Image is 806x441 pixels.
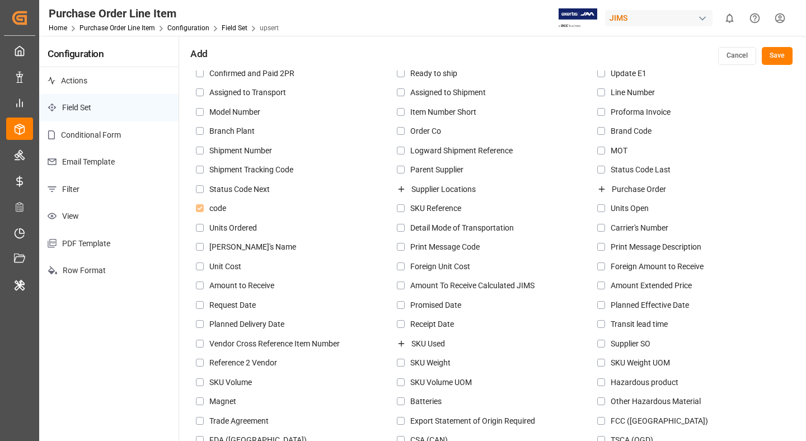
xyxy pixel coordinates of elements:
[611,395,701,409] p: Other Hazardous Material
[209,317,284,331] p: Planned Delivery Date
[209,260,241,274] p: Unit Cost
[411,337,445,351] p: SKU Used
[39,94,179,121] p: Field Set
[209,240,296,254] p: [PERSON_NAME]'s Name
[209,124,255,138] p: Branch Plant
[410,86,486,100] p: Assigned to Shipment
[39,36,179,67] h4: Configuration
[717,6,742,31] button: show 0 new notifications
[410,144,513,158] p: Logward Shipment Reference
[611,105,671,119] p: Proforma Invoice
[410,395,442,409] p: Batteries
[612,182,666,196] p: Purchase Order
[410,221,514,235] p: Detail Mode of Transportation
[411,182,476,196] p: Supplier Locations
[410,414,535,428] p: Export Statement of Origin Required
[167,24,209,32] a: Configuration
[410,279,535,293] p: Amount To Receive Calculated JIMS
[209,337,340,351] p: Vendor Cross Reference Item Number
[611,298,689,312] p: Planned Effective Date
[39,67,179,95] p: Actions
[190,47,208,61] h4: Add
[209,356,277,370] p: Reference 2 Vendor
[410,260,470,274] p: Foreign Unit Cost
[410,317,454,331] p: Receipt Date
[410,67,457,81] p: Ready to ship
[410,105,476,119] p: Item Number Short
[605,10,713,26] div: JIMS
[559,8,597,28] img: Exertis%20JAM%20-%20Email%20Logo.jpg_1722504956.jpg
[611,221,668,235] p: Carrier's Number
[611,414,708,428] p: FCC ([GEOGRAPHIC_DATA])
[611,201,649,215] p: Units Open
[209,144,272,158] p: Shipment Number
[410,298,461,312] p: Promised Date
[209,221,257,235] p: Units Ordered
[611,163,671,177] p: Status Code Last
[611,260,704,274] p: Foreign Amount to Receive
[410,376,472,390] p: SKU Volume UOM
[611,67,646,81] p: Update E1
[209,298,256,312] p: Request Date
[39,176,179,203] p: Filter
[222,24,247,32] a: Field Set
[605,7,717,29] button: JIMS
[209,182,270,196] p: Status Code Next
[611,337,650,351] p: Supplier SO
[209,86,286,100] p: Assigned to Transport
[209,201,226,215] p: code
[39,121,179,149] p: Conditional Form
[611,356,670,370] p: SKU Weight UOM
[39,148,179,176] p: Email Template
[410,124,441,138] p: Order Co
[611,144,627,158] p: MOT
[209,279,274,293] p: Amount to Receive
[611,86,655,100] p: Line Number
[209,395,236,409] p: Magnet
[79,24,155,32] a: Purchase Order Line Item
[209,67,294,81] p: Confirmed and Paid 2PR
[742,6,767,31] button: Help Center
[410,240,480,254] p: Print Message Code
[49,24,67,32] a: Home
[209,105,260,119] p: Model Number
[611,240,701,254] p: Print Message Description
[39,230,179,257] p: PDF Template
[611,279,692,293] p: Amount Extended Price
[718,47,756,65] button: Cancel
[209,414,269,428] p: Trade Agreement
[209,163,293,177] p: Shipment Tracking Code
[611,124,652,138] p: Brand Code
[410,163,463,177] p: Parent Supplier
[762,47,793,65] button: Save
[49,5,279,22] div: Purchase Order Line Item
[611,376,678,390] p: Hazardous product
[39,203,179,230] p: View
[611,317,668,331] p: Transit lead time
[209,376,252,390] p: SKU Volume
[39,257,179,284] p: Row Format
[410,356,451,370] p: SKU Weight
[410,201,461,215] p: SKU Reference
